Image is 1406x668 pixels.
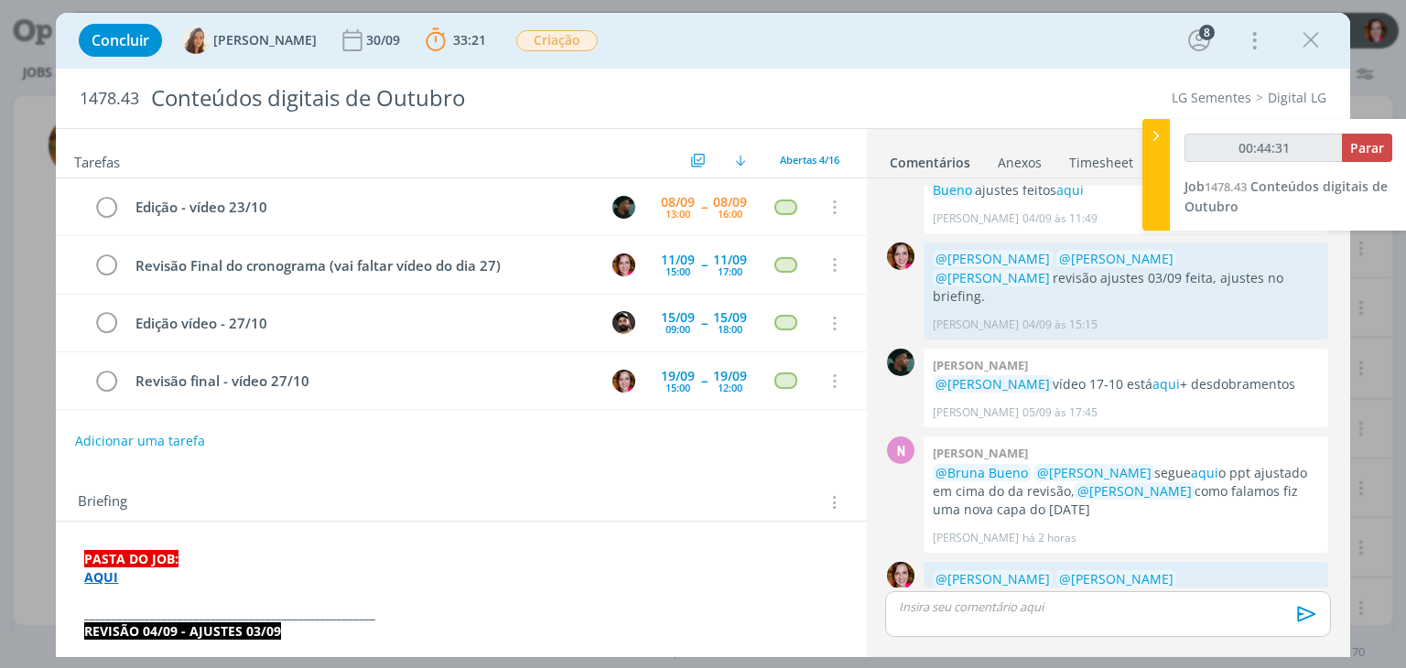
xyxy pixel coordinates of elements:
span: @[PERSON_NAME] [936,375,1050,393]
div: 15:00 [665,266,690,276]
p: [PERSON_NAME] [933,317,1019,333]
span: Tarefas [74,149,120,171]
span: 1478.43 [1205,178,1247,195]
a: Timesheet [1068,145,1134,172]
button: 33:21 [421,26,491,55]
span: Parar [1350,139,1384,156]
img: B [612,370,635,393]
p: [PERSON_NAME] [933,404,1019,421]
span: 1478.43 [80,89,139,109]
button: K [611,193,638,221]
img: K [612,196,635,219]
span: há 2 horas [1022,530,1076,546]
div: Edição vídeo - 27/10 [127,312,595,335]
div: Revisão Final do cronograma (vai faltar vídeo do dia 27) [127,254,595,277]
div: 18:00 [718,324,742,334]
a: LG Sementes [1172,89,1251,106]
p: vídeo 17-10 está + desdobramentos [933,375,1319,393]
div: 08/09 [661,196,695,209]
div: Anexos [998,154,1042,172]
span: [PERSON_NAME] [213,34,317,47]
div: 11/09 [661,253,695,266]
span: -- [701,200,707,213]
span: 04/09 às 11:49 [1022,210,1098,227]
b: [PERSON_NAME] [933,357,1028,373]
span: -- [701,317,707,329]
img: B [887,242,914,270]
img: K [887,349,914,376]
span: 33:21 [453,31,486,48]
p: segue o ppt ajustado em cima do da revisão, como falamos fiz uma nova capa do [DATE] [933,464,1319,520]
div: Revisão final - vídeo 27/10 [127,370,595,393]
button: B [611,367,638,394]
img: B [887,562,914,589]
div: 17:00 [718,266,742,276]
button: Criação [515,29,599,52]
strong: PASTA DO JOB: [84,550,178,567]
span: @[PERSON_NAME] [1059,570,1173,587]
div: 19/09 [661,370,695,382]
span: Criação [516,30,598,51]
span: Abertas 4/16 [780,153,839,167]
span: @[PERSON_NAME] [1059,250,1173,267]
a: Digital LG [1268,89,1326,106]
div: N [887,436,914,464]
span: Briefing [78,490,127,514]
span: @[PERSON_NAME] [936,269,1050,286]
button: Parar [1342,134,1392,162]
p: revisão ajustes 03/09 feita, ajustes no briefing. [933,250,1319,306]
span: 04/09 às 15:15 [1022,317,1098,333]
div: 19/09 [713,370,747,382]
div: 13:00 [665,209,690,219]
a: Comentários [889,145,971,172]
span: -- [701,374,707,387]
span: @[PERSON_NAME] [936,570,1050,587]
button: B [611,251,638,278]
button: 8 [1184,26,1214,55]
span: @Bruna Bueno [936,464,1028,481]
p: [PERSON_NAME] [933,210,1019,227]
div: 08/09 [713,196,747,209]
span: @[PERSON_NAME] [1077,482,1192,500]
div: 15/09 [661,311,695,324]
div: Edição - vídeo 23/10 [127,196,595,219]
a: AQUI [84,568,118,586]
strong: _____________________________________________________ [84,605,375,622]
button: Adicionar uma tarefa [74,425,206,458]
b: [PERSON_NAME] [933,445,1028,461]
span: @[PERSON_NAME] [1037,464,1152,481]
a: Job1478.43Conteúdos digitais de Outubro [1184,178,1388,215]
div: 15/09 [713,311,747,324]
div: 09:00 [665,324,690,334]
span: 05/09 às 17:45 [1022,404,1098,421]
span: Concluir [92,33,149,48]
button: Concluir [79,24,162,57]
div: 30/09 [366,34,404,47]
div: dialog [56,13,1349,657]
div: 12:00 [718,382,742,393]
img: B [612,311,635,334]
a: aqui [1152,375,1180,393]
img: V [182,27,210,54]
img: arrow-down.svg [735,155,746,166]
button: V[PERSON_NAME] [182,27,317,54]
span: @[PERSON_NAME] [936,250,1050,267]
a: aqui [1191,464,1218,481]
strong: REVISÃO 04/09 - AJUSTES 03/09 [84,622,281,640]
div: Conteúdos digitais de Outubro [143,76,799,121]
a: aqui [1056,181,1084,199]
div: 8 [1199,25,1215,40]
div: 11/09 [713,253,747,266]
p: [PERSON_NAME] [933,530,1019,546]
p: ajustes 04/09 realizados, materiais ok na pasta . fica faltando a revisão dos vídeos dos dias [933,570,1319,645]
img: B [612,253,635,276]
span: -- [701,258,707,271]
span: Conteúdos digitais de Outubro [1184,178,1388,215]
div: 15:00 [665,382,690,393]
div: 16:00 [718,209,742,219]
button: B [611,309,638,337]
